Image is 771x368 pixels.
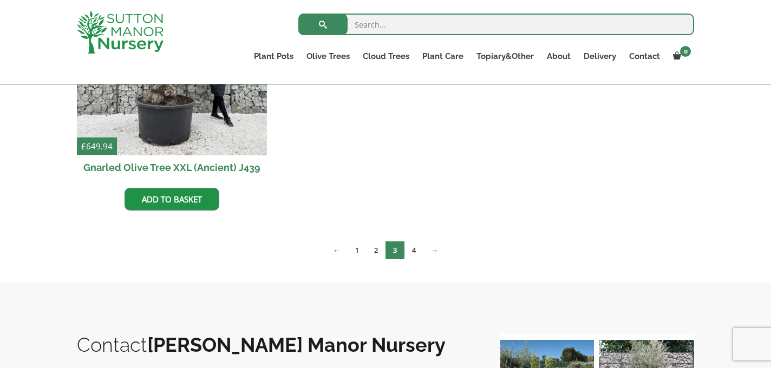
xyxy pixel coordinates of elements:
a: Plant Pots [247,49,300,64]
h2: Contact [77,333,478,356]
a: Page 1 [348,241,367,259]
h2: Gnarled Olive Tree XXL (Ancient) J439 [77,155,267,180]
a: About [540,49,577,64]
span: £ [81,141,86,152]
a: Page 2 [367,241,385,259]
span: 0 [680,46,691,57]
span: Page 3 [385,241,404,259]
a: ← [325,241,348,259]
a: 0 [667,49,694,64]
a: Add to basket: “Gnarled Olive Tree XXL (Ancient) J439” [125,188,219,211]
nav: Product Pagination [77,241,694,264]
a: Page 4 [404,241,423,259]
img: logo [77,11,164,54]
a: Cloud Trees [356,49,416,64]
a: Delivery [577,49,623,64]
input: Search... [298,14,694,35]
b: [PERSON_NAME] Manor Nursery [147,333,446,356]
bdi: 649.94 [81,141,113,152]
a: Contact [623,49,667,64]
a: Plant Care [416,49,470,64]
a: Topiary&Other [470,49,540,64]
a: → [423,241,446,259]
a: Olive Trees [300,49,356,64]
